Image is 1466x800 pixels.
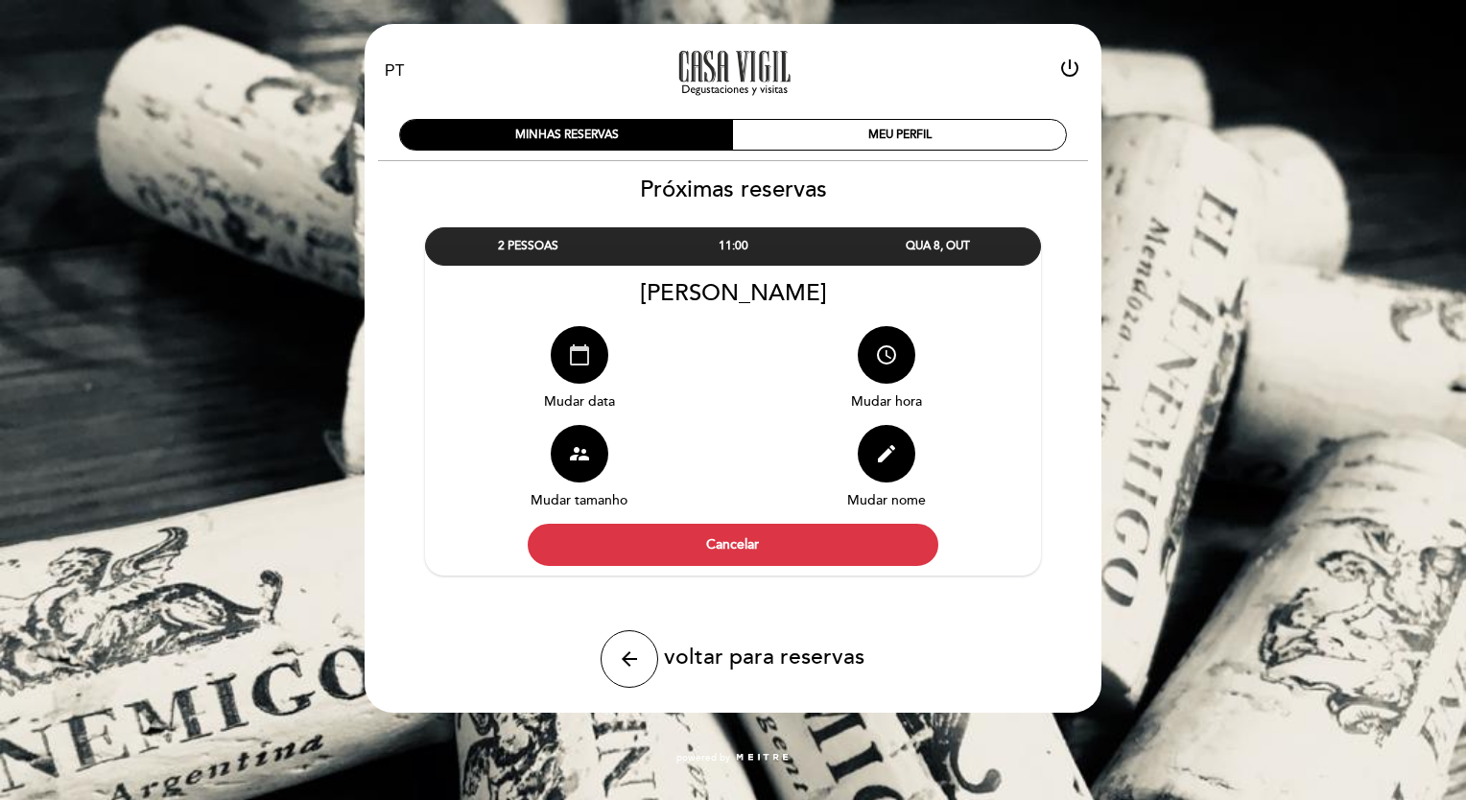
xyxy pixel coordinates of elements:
i: power_settings_new [1058,57,1081,80]
i: calendar_today [568,343,591,366]
i: supervisor_account [568,442,591,465]
i: arrow_back [618,647,641,671]
i: access_time [875,343,898,366]
button: edit [858,425,915,482]
img: MEITRE [735,753,790,763]
i: edit [875,442,898,465]
div: 11:00 [630,228,835,264]
button: power_settings_new [1058,57,1081,86]
a: powered by [676,751,790,765]
button: access_time [858,326,915,384]
span: Mudar data [544,393,615,410]
div: [PERSON_NAME] [425,279,1041,307]
span: Mudar tamanho [531,492,627,508]
span: Mudar hora [851,393,922,410]
span: powered by [676,751,730,765]
button: Cancelar [528,524,938,566]
span: Mudar nome [847,492,926,508]
a: Casa Vigil - SÓLO Visitas y Degustaciones [613,45,853,98]
span: voltar para reservas [664,644,864,671]
button: calendar_today [551,326,608,384]
button: arrow_back [601,630,658,688]
div: MEU PERFIL [733,120,1066,150]
div: 2 PESSOAS [426,228,630,264]
h2: Próximas reservas [364,176,1102,203]
div: MINHAS RESERVAS [400,120,733,150]
button: supervisor_account [551,425,608,482]
div: QUA 8, OUT [836,228,1040,264]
